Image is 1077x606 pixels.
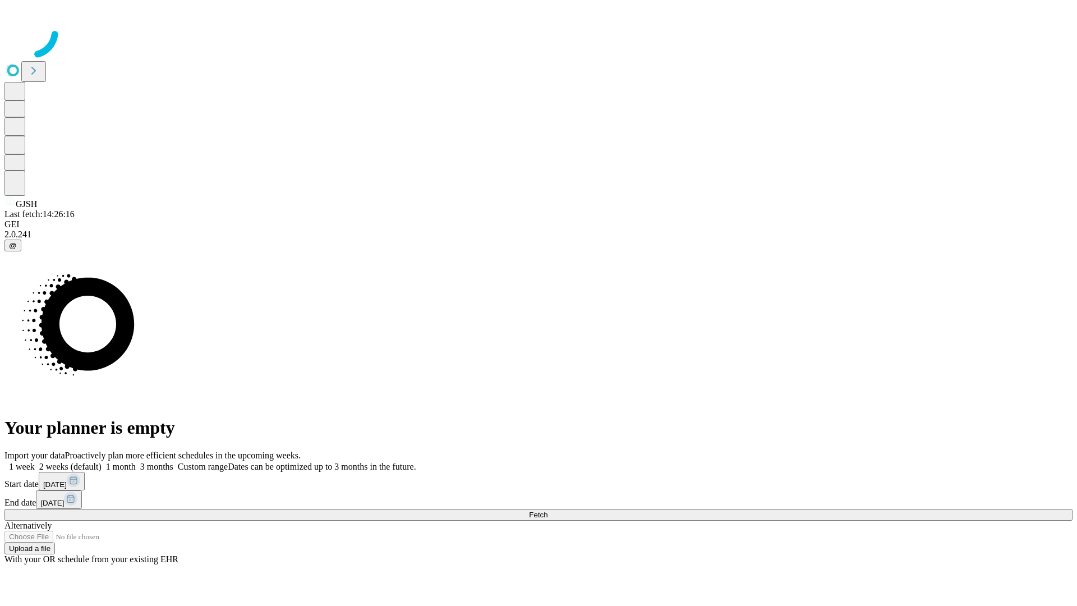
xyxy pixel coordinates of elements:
[4,509,1073,521] button: Fetch
[178,462,228,471] span: Custom range
[9,462,35,471] span: 1 week
[4,554,178,564] span: With your OR schedule from your existing EHR
[4,229,1073,240] div: 2.0.241
[4,219,1073,229] div: GEI
[39,462,102,471] span: 2 weeks (default)
[36,490,82,509] button: [DATE]
[4,209,75,219] span: Last fetch: 14:26:16
[4,521,52,530] span: Alternatively
[228,462,416,471] span: Dates can be optimized up to 3 months in the future.
[140,462,173,471] span: 3 months
[4,451,65,460] span: Import your data
[529,511,547,519] span: Fetch
[4,490,1073,509] div: End date
[4,472,1073,490] div: Start date
[43,480,67,489] span: [DATE]
[4,543,55,554] button: Upload a file
[4,240,21,251] button: @
[65,451,301,460] span: Proactively plan more efficient schedules in the upcoming weeks.
[9,241,17,250] span: @
[39,472,85,490] button: [DATE]
[4,417,1073,438] h1: Your planner is empty
[16,199,37,209] span: GJSH
[106,462,136,471] span: 1 month
[40,499,64,507] span: [DATE]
